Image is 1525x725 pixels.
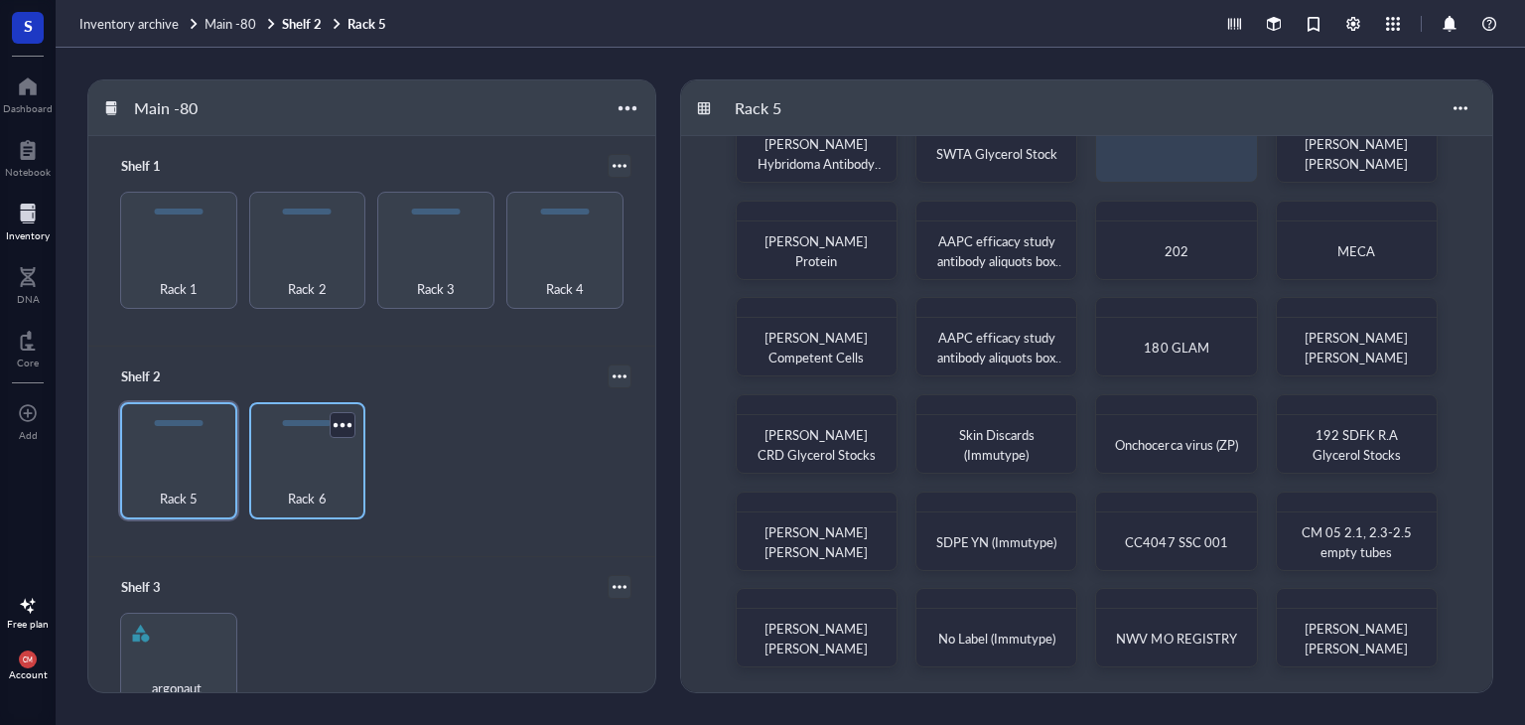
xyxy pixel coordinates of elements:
[764,328,871,366] span: [PERSON_NAME] Competent Cells
[1144,338,1208,357] span: 180 GLAM
[1337,241,1375,260] span: MECA
[1116,629,1236,648] span: NWV MO REGISTRY
[1305,619,1411,657] span: [PERSON_NAME] [PERSON_NAME]
[3,71,53,114] a: Dashboard
[959,425,1038,464] span: Skin Discards (Immutype)
[17,325,39,368] a: Core
[5,134,51,178] a: Notebook
[6,198,50,241] a: Inventory
[17,293,40,305] div: DNA
[1313,425,1401,464] span: 192 SDFK R.A Glycerol Stocks
[205,15,278,33] a: Main -80
[282,15,390,33] a: Shelf 2Rack 5
[1165,241,1188,260] span: 202
[1302,522,1415,561] span: CM 05 2.1, 2.3-2.5 empty tubes
[937,231,1065,290] span: AAPC efficacy study antibody aliquots box 1
[546,278,584,300] span: Rack 4
[125,91,244,125] div: Main -80
[1115,435,1237,454] span: Onchocerca virus (ZP)
[1305,328,1411,366] span: [PERSON_NAME] [PERSON_NAME]
[23,655,33,663] span: CM
[17,357,39,368] div: Core
[757,134,885,193] span: [PERSON_NAME] Hybridoma Antibody Pairs Glycerol Stocks
[112,152,231,180] div: Shelf 1
[288,488,326,509] span: Rack 6
[5,166,51,178] div: Notebook
[205,14,256,33] span: Main -80
[79,15,201,33] a: Inventory archive
[24,13,33,38] span: S
[7,618,49,630] div: Free plan
[764,619,871,657] span: [PERSON_NAME] [PERSON_NAME]
[112,362,231,390] div: Shelf 2
[1125,532,1227,551] span: CC4047 SSC 001
[1305,134,1411,173] span: [PERSON_NAME] [PERSON_NAME]
[936,532,1056,551] span: SDPE YN (Immutype)
[17,261,40,305] a: DNA
[3,102,53,114] div: Dashboard
[112,573,231,601] div: Shelf 3
[417,278,455,300] span: Rack 3
[758,425,876,464] span: [PERSON_NAME] CRD Glycerol Stocks
[19,429,38,441] div: Add
[160,488,198,509] span: Rack 5
[726,91,845,125] div: Rack 5
[936,144,1057,163] span: SWTA Glycerol Stock
[937,328,1065,386] span: AAPC efficacy study antibody aliquots box 2
[79,14,179,33] span: Inventory archive
[9,668,48,680] div: Account
[129,677,228,721] span: argonaut lyophilized hiapp/[PERSON_NAME]
[160,278,198,300] span: Rack 1
[764,231,871,270] span: [PERSON_NAME] Protein
[6,229,50,241] div: Inventory
[288,278,326,300] span: Rack 2
[938,629,1055,648] span: No Label (Immutype)
[764,522,871,561] span: [PERSON_NAME] [PERSON_NAME]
